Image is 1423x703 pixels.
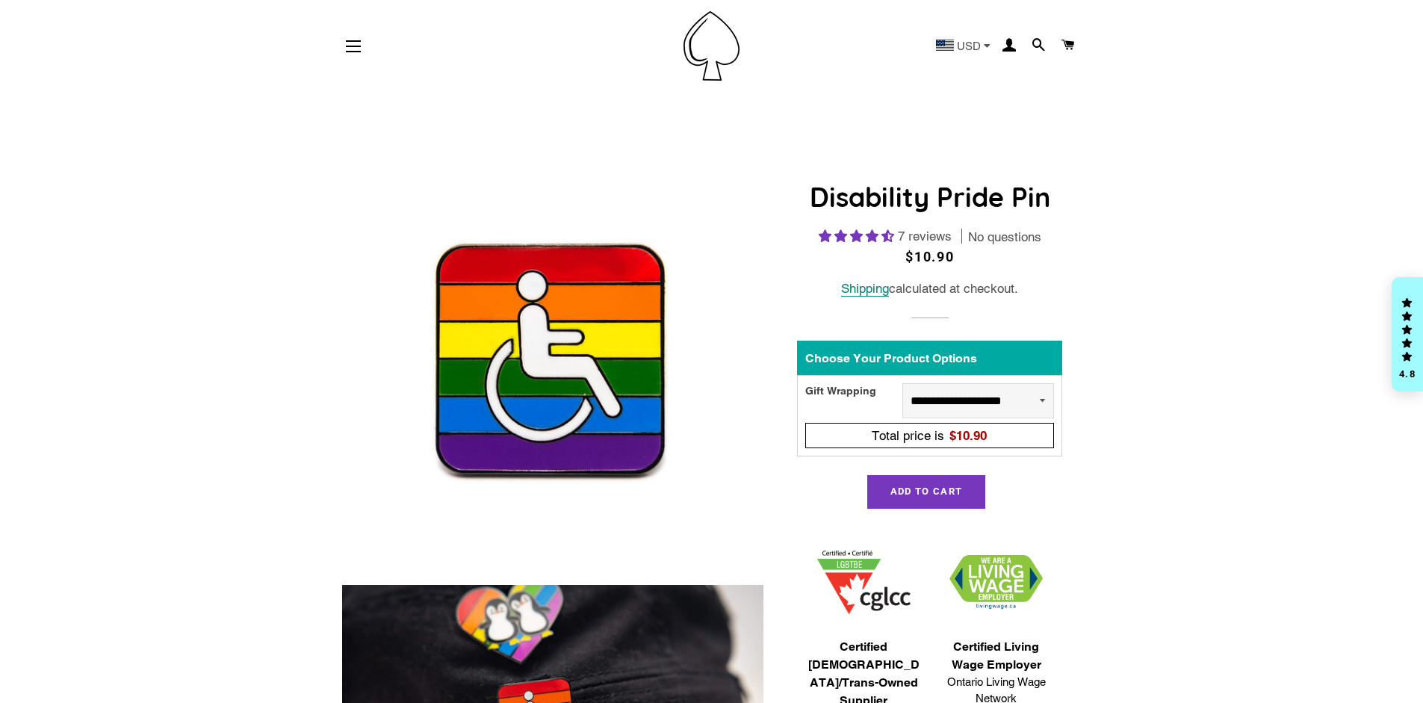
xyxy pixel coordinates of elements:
[867,475,985,508] button: Add to Cart
[890,486,962,497] span: Add to Cart
[937,638,1055,674] span: Certified Living Wage Employer
[898,229,952,244] span: 7 reviews
[683,11,740,81] img: Pin-Ace
[817,551,911,614] img: 1705457225.png
[810,426,1049,446] div: Total price is$10.90
[949,428,987,443] span: $
[797,279,1062,299] div: calculated at checkout.
[1398,369,1416,379] div: 4.8
[841,281,889,297] a: Shipping
[819,229,898,244] span: 4.57 stars
[957,40,981,52] span: USD
[905,249,955,264] span: $10.90
[956,428,987,443] span: 10.90
[342,152,764,574] img: Disabled Pride Disability Handicapped International Symbol of Access Enamel Pin Badge LGBTQ Gay G...
[949,555,1043,610] img: 1706832627.png
[805,383,902,418] div: Gift Wrapping
[902,383,1054,418] select: Gift Wrapping
[1392,277,1423,392] div: Click to open Judge.me floating reviews tab
[797,179,1062,216] h1: Disability Pride Pin
[797,341,1062,375] div: Choose Your Product Options
[968,229,1041,247] span: No questions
